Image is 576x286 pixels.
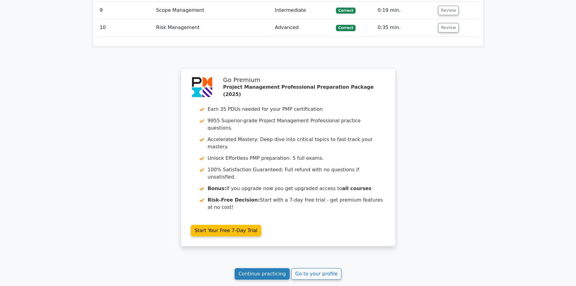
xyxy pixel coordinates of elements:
td: 0:19 min. [375,2,436,19]
button: Review [438,23,459,32]
a: Go to your profile [291,268,341,280]
td: Risk Management [154,19,272,36]
td: Intermediate [272,2,334,19]
td: Scope Management [154,2,272,19]
button: Review [438,6,459,15]
td: 10 [97,19,154,36]
td: 9 [97,2,154,19]
td: 0:35 min. [375,19,436,36]
span: Correct [336,25,356,31]
a: Start Your Free 7-Day Trial [191,225,262,236]
td: Advanced [272,19,334,36]
a: Continue practicing [235,268,290,280]
span: Correct [336,8,356,14]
